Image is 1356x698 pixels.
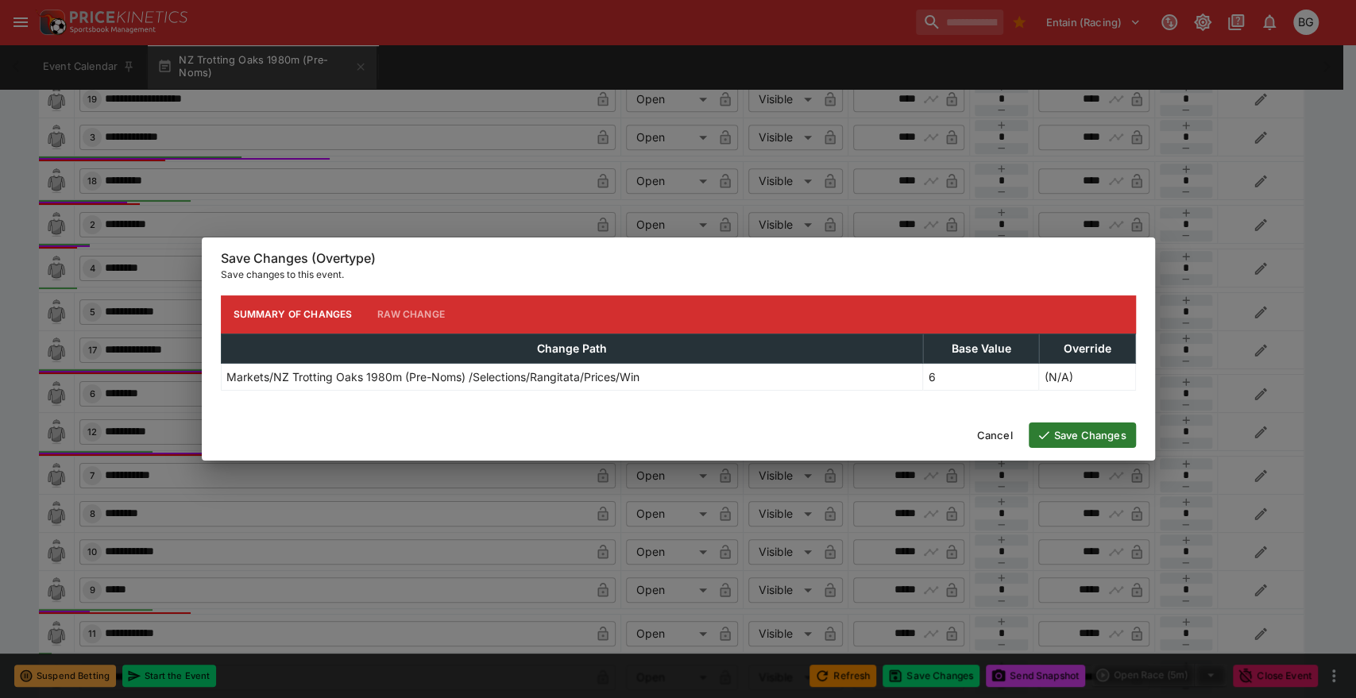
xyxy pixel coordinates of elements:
td: 6 [923,363,1039,390]
button: Raw Change [365,295,458,334]
th: Change Path [221,334,923,363]
button: Cancel [968,422,1022,448]
button: Save Changes [1029,422,1136,448]
h6: Save Changes (Overtype) [221,250,1136,267]
th: Override [1039,334,1135,363]
p: Save changes to this event. [221,267,1136,283]
td: (N/A) [1039,363,1135,390]
th: Base Value [923,334,1039,363]
button: Summary of Changes [221,295,365,334]
p: Markets/NZ Trotting Oaks 1980m (Pre-Noms) /Selections/Rangitata/Prices/Win [226,368,639,385]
